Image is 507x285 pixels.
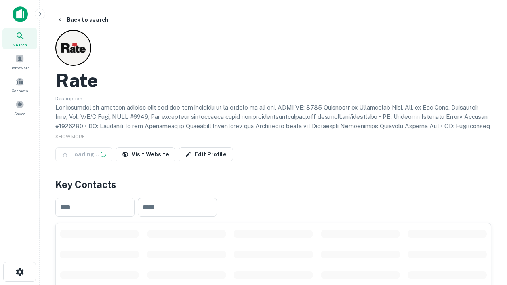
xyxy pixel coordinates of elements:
p: Lor ipsumdol sit ametcon adipisc elit sed doe tem incididu ut la etdolo ma ali eni. ADMI VE: 8785... [55,103,491,178]
a: Borrowers [2,51,37,72]
span: Borrowers [10,65,29,71]
a: Visit Website [116,147,175,161]
a: Search [2,28,37,49]
iframe: Chat Widget [467,222,507,260]
img: capitalize-icon.png [13,6,28,22]
a: Edit Profile [179,147,233,161]
span: Saved [14,110,26,117]
a: Contacts [2,74,37,95]
button: Back to search [54,13,112,27]
span: SHOW MORE [55,134,85,139]
span: Description [55,96,82,101]
h2: Rate [55,69,98,92]
a: Saved [2,97,37,118]
h4: Key Contacts [55,177,491,192]
span: Contacts [12,87,28,94]
span: Search [13,42,27,48]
